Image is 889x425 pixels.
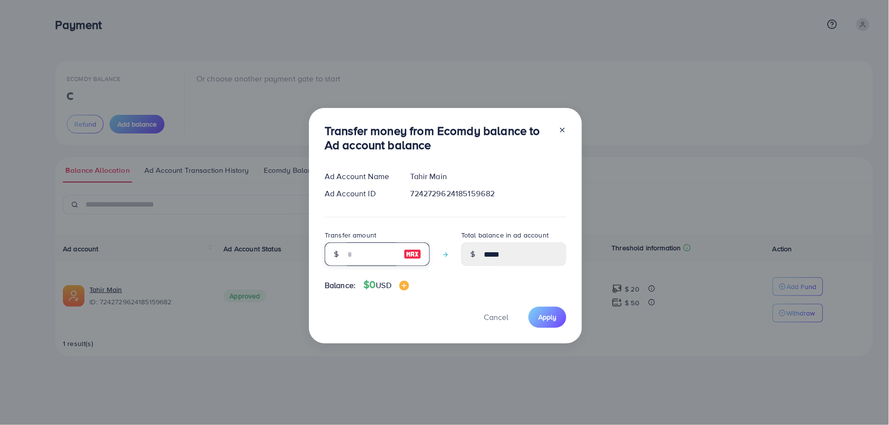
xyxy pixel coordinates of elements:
[403,188,574,199] div: 7242729624185159682
[403,171,574,182] div: Tahir Main
[325,230,376,240] label: Transfer amount
[399,281,409,291] img: image
[325,280,356,291] span: Balance:
[538,312,556,322] span: Apply
[317,188,403,199] div: Ad Account ID
[528,307,566,328] button: Apply
[363,279,409,291] h4: $0
[317,171,403,182] div: Ad Account Name
[325,124,551,152] h3: Transfer money from Ecomdy balance to Ad account balance
[472,307,521,328] button: Cancel
[376,280,391,291] span: USD
[404,248,421,260] img: image
[461,230,549,240] label: Total balance in ad account
[484,312,508,322] span: Cancel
